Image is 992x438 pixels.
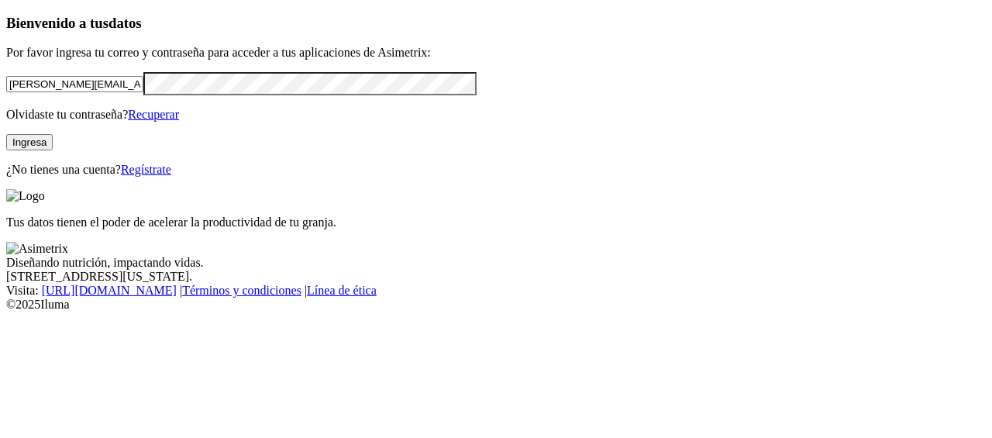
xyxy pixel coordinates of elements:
img: Logo [6,189,45,203]
img: Asimetrix [6,242,68,256]
p: Olvidaste tu contraseña? [6,108,986,122]
a: Línea de ética [307,284,377,297]
input: Tu correo [6,76,143,92]
span: datos [108,15,142,31]
div: Visita : | | [6,284,986,298]
h3: Bienvenido a tus [6,15,986,32]
a: Regístrate [121,163,171,176]
p: Por favor ingresa tu correo y contraseña para acceder a tus aplicaciones de Asimetrix: [6,46,986,60]
div: © 2025 Iluma [6,298,986,312]
button: Ingresa [6,134,53,150]
div: Diseñando nutrición, impactando vidas. [6,256,986,270]
p: Tus datos tienen el poder de acelerar la productividad de tu granja. [6,216,986,229]
a: Términos y condiciones [182,284,301,297]
div: [STREET_ADDRESS][US_STATE]. [6,270,986,284]
p: ¿No tienes una cuenta? [6,163,986,177]
a: Recuperar [128,108,179,121]
a: [URL][DOMAIN_NAME] [42,284,177,297]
